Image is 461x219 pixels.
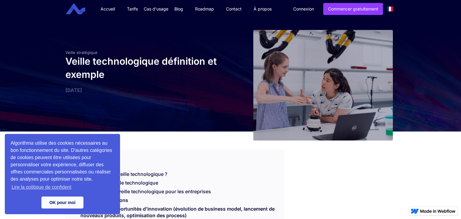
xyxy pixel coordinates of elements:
a: dismiss cookie message [41,197,83,209]
div: SOMMAIRE [65,149,284,165]
a: Commencer gratuitement [323,3,383,15]
div: cookieconsent [5,134,120,214]
span: Algorithma utilise des cookies nécessaires au bon fonctionnement du site. D'autres catégories de ... [11,140,114,192]
div: Veille stratégique [65,50,227,55]
h1: Veille technologique définition et exemple [65,55,227,81]
div: Cas d'usage [144,6,168,12]
a: Qu’est ce que la veille technologique ? [80,171,167,177]
a: home [70,4,90,15]
a: Connexion [289,3,318,15]
a: learn more about cookies [11,183,72,192]
img: Made in Webflow [420,209,456,213]
a: Les enjeux de la veille technologique pour les entreprises [80,188,211,194]
div: [DATE] [65,87,227,93]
